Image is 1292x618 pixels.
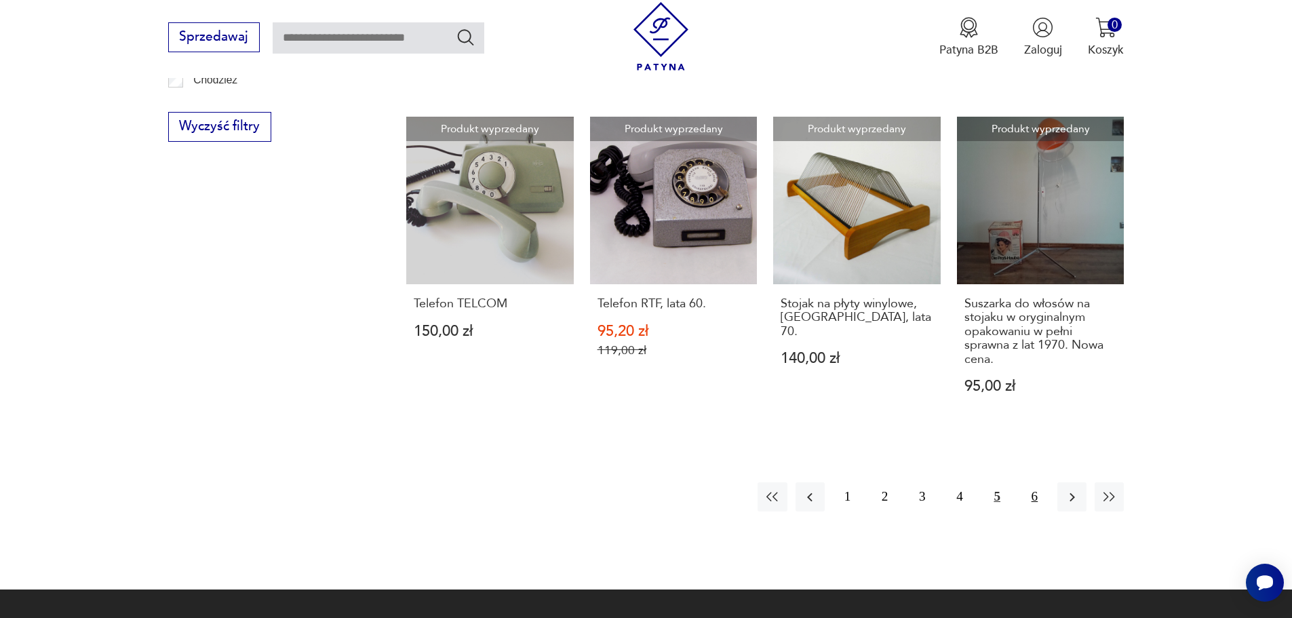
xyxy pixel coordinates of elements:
[939,42,998,58] p: Patyna B2B
[193,94,234,111] p: Ćmielów
[168,33,260,43] a: Sprzedawaj
[627,2,695,71] img: Patyna - sklep z meblami i dekoracjami vintage
[1108,18,1122,32] div: 0
[939,17,998,58] button: Patyna B2B
[193,71,237,89] p: Chodzież
[907,482,937,511] button: 3
[1024,17,1062,58] button: Zaloguj
[833,482,862,511] button: 1
[958,17,979,38] img: Ikona medalu
[590,117,758,425] a: Produkt wyprzedanyTelefon RTF, lata 60.Telefon RTF, lata 60.95,20 zł119,00 zł
[964,379,1117,393] p: 95,00 zł
[406,117,574,425] a: Produkt wyprzedanyTelefon TELCOMTelefon TELCOM150,00 zł
[414,324,566,339] p: 150,00 zł
[598,324,750,339] p: 95,20 zł
[983,482,1012,511] button: 5
[1095,17,1116,38] img: Ikona koszyka
[168,22,260,52] button: Sprzedawaj
[598,343,750,358] p: 119,00 zł
[1088,17,1124,58] button: 0Koszyk
[456,27,475,47] button: Szukaj
[773,117,941,425] a: Produkt wyprzedanyStojak na płyty winylowe, Polska, lata 70.Stojak na płyty winylowe, [GEOGRAPHIC...
[957,117,1124,425] a: Produkt wyprzedanySuszarka do włosów na stojaku w oryginalnym opakowaniu w pełni sprawna z lat 19...
[964,297,1117,366] h3: Suszarka do włosów na stojaku w oryginalnym opakowaniu w pełni sprawna z lat 1970. Nowa cena.
[598,297,750,311] h3: Telefon RTF, lata 60.
[1020,482,1049,511] button: 6
[945,482,974,511] button: 4
[781,297,933,339] h3: Stojak na płyty winylowe, [GEOGRAPHIC_DATA], lata 70.
[1024,42,1062,58] p: Zaloguj
[870,482,899,511] button: 2
[1246,564,1284,602] iframe: Smartsupp widget button
[939,17,998,58] a: Ikona medaluPatyna B2B
[168,112,271,142] button: Wyczyść filtry
[781,351,933,366] p: 140,00 zł
[1088,42,1124,58] p: Koszyk
[414,297,566,311] h3: Telefon TELCOM
[1032,17,1053,38] img: Ikonka użytkownika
